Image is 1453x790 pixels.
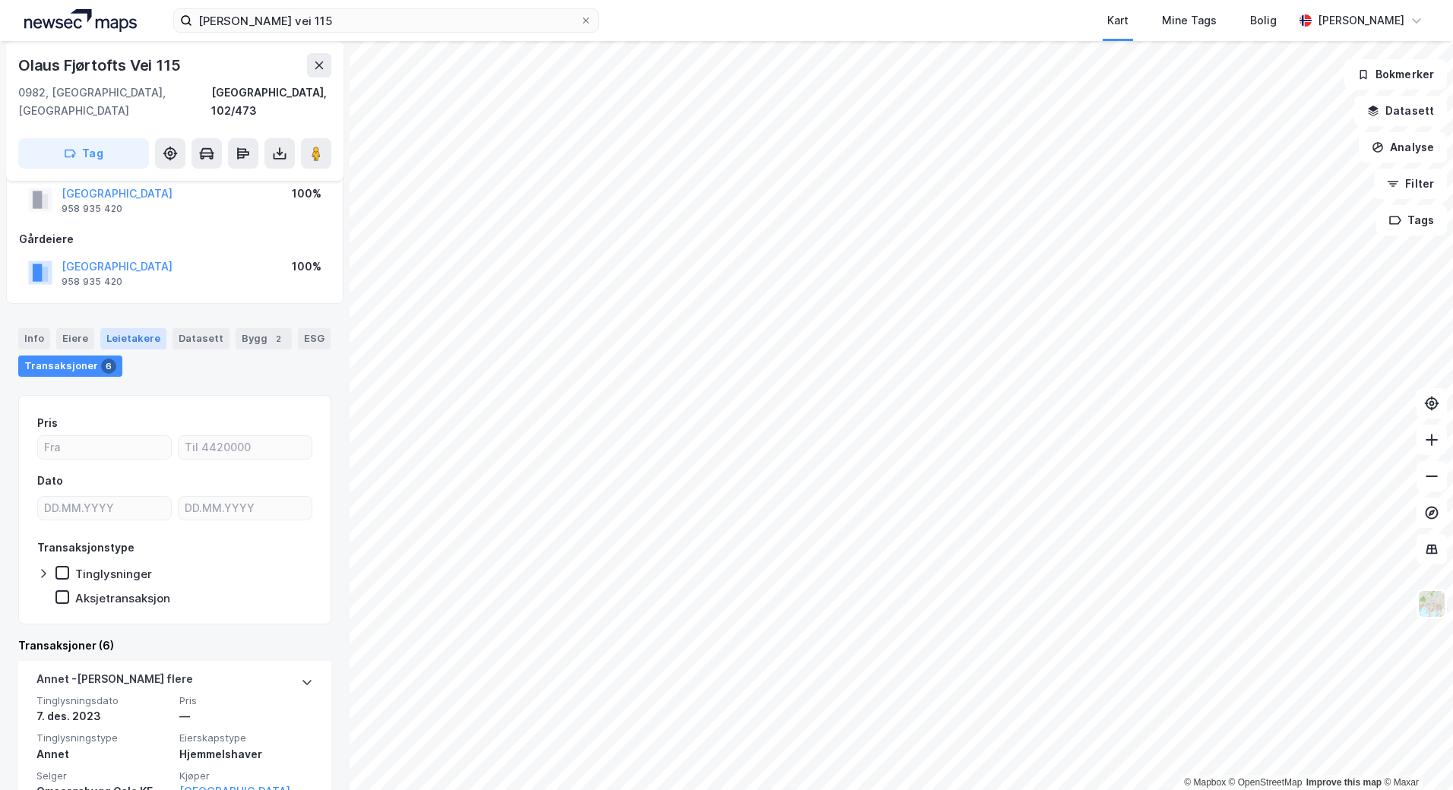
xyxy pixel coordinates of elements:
div: Bolig [1250,11,1277,30]
div: Annet [36,745,170,763]
button: Bokmerker [1344,59,1447,90]
div: Olaus Fjørtofts Vei 115 [18,53,183,77]
div: Bygg [236,328,292,349]
div: Gårdeiere [19,230,331,248]
span: Tinglysningstype [36,732,170,744]
div: Aksjetransaksjon [75,591,170,605]
div: 100% [292,258,321,276]
div: Transaksjoner (6) [18,637,331,655]
button: Filter [1374,169,1447,199]
img: Z [1417,589,1446,618]
div: — [179,707,313,725]
span: Selger [36,769,170,782]
button: Analyse [1359,132,1447,163]
div: Transaksjoner [18,355,122,377]
input: DD.MM.YYYY [179,497,312,520]
a: Mapbox [1184,777,1226,788]
button: Tags [1376,205,1447,235]
div: 100% [292,185,321,203]
span: Kjøper [179,769,313,782]
a: Improve this map [1306,777,1382,788]
button: Datasett [1354,96,1447,126]
div: Kontrollprogram for chat [1377,717,1453,790]
input: DD.MM.YYYY [38,497,171,520]
div: [PERSON_NAME] [1318,11,1404,30]
img: logo.a4113a55bc3d86da70a041830d287a7e.svg [24,9,137,32]
div: 0982, [GEOGRAPHIC_DATA], [GEOGRAPHIC_DATA] [18,84,211,120]
div: 7. des. 2023 [36,707,170,725]
button: Tag [18,138,149,169]
div: 2 [271,331,286,346]
div: [GEOGRAPHIC_DATA], 102/473 [211,84,331,120]
div: 6 [101,359,116,374]
span: Tinglysningsdato [36,694,170,707]
div: ESG [298,328,331,349]
div: Mine Tags [1162,11,1217,30]
div: 958 935 420 [62,203,122,215]
div: Dato [37,472,63,490]
span: Pris [179,694,313,707]
div: Eiere [56,328,94,349]
span: Eierskapstype [179,732,313,744]
div: Kart [1107,11,1129,30]
div: Transaksjonstype [37,539,135,557]
div: Hjemmelshaver [179,745,313,763]
a: OpenStreetMap [1229,777,1303,788]
div: Datasett [173,328,230,349]
div: Info [18,328,50,349]
input: Fra [38,436,171,459]
div: Leietakere [100,328,166,349]
input: Søk på adresse, matrikkel, gårdeiere, leietakere eller personer [192,9,580,32]
div: 958 935 420 [62,276,122,288]
div: Pris [37,414,58,432]
div: Tinglysninger [75,567,152,581]
input: Til 4420000 [179,436,312,459]
iframe: Chat Widget [1377,717,1453,790]
div: Annet - [PERSON_NAME] flere [36,670,193,694]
